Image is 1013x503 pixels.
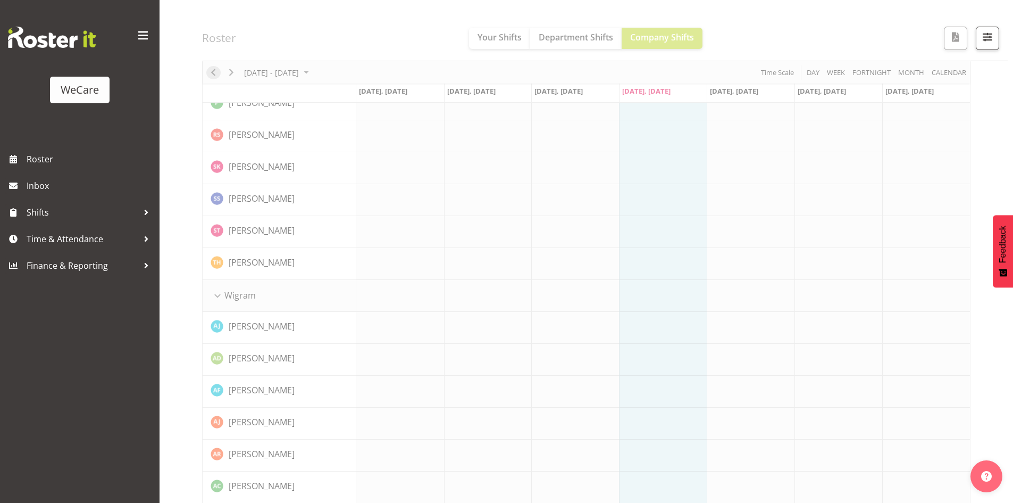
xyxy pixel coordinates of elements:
span: Time & Attendance [27,231,138,247]
span: Finance & Reporting [27,258,138,274]
span: Inbox [27,178,154,194]
img: Rosterit website logo [8,27,96,48]
span: Shifts [27,204,138,220]
span: Roster [27,151,154,167]
button: Filter Shifts [976,27,999,50]
span: Feedback [998,226,1008,263]
img: help-xxl-2.png [981,471,992,482]
div: WeCare [61,82,99,98]
button: Feedback - Show survey [993,215,1013,287]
